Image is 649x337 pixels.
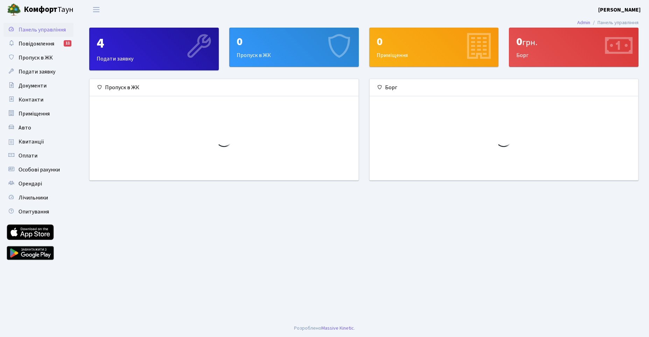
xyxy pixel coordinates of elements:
a: [PERSON_NAME] [598,6,641,14]
span: Подати заявку [19,68,55,76]
a: Лічильники [4,191,74,205]
span: Пропуск в ЖК [19,54,53,62]
span: Таун [24,4,74,16]
a: Авто [4,121,74,135]
span: Квитанції [19,138,44,146]
nav: breadcrumb [567,15,649,30]
div: Борг [509,28,638,66]
div: Приміщення [370,28,498,66]
a: Панель управління [4,23,74,37]
span: Оплати [19,152,37,160]
div: Подати заявку [90,28,218,70]
span: Контакти [19,96,43,104]
a: Admin [577,19,590,26]
a: Документи [4,79,74,93]
span: Приміщення [19,110,50,118]
a: Квитанції [4,135,74,149]
span: Опитування [19,208,49,216]
a: Подати заявку [4,65,74,79]
a: 0Пропуск в ЖК [229,28,359,67]
div: 0 [237,35,351,48]
a: Контакти [4,93,74,107]
a: Приміщення [4,107,74,121]
a: Massive Kinetic [321,324,354,332]
li: Панель управління [590,19,638,27]
div: 0 [516,35,631,48]
span: Особові рахунки [19,166,60,174]
a: Орендарі [4,177,74,191]
a: Опитування [4,205,74,219]
span: Лічильники [19,194,48,202]
span: Повідомлення [19,40,54,48]
div: Борг [370,79,638,96]
a: 4Подати заявку [89,28,219,70]
a: 0Приміщення [369,28,499,67]
div: Розроблено . [294,324,355,332]
a: Оплати [4,149,74,163]
div: Пропуск в ЖК [90,79,358,96]
span: Панель управління [19,26,66,34]
span: Документи [19,82,47,90]
div: 11 [64,40,71,47]
span: грн. [522,36,537,49]
img: logo.png [7,3,21,17]
a: Повідомлення11 [4,37,74,51]
span: Орендарі [19,180,42,188]
a: Особові рахунки [4,163,74,177]
a: Пропуск в ЖК [4,51,74,65]
span: Авто [19,124,31,132]
b: Комфорт [24,4,57,15]
div: Пропуск в ЖК [230,28,358,66]
div: 4 [97,35,211,52]
button: Переключити навігацію [88,4,105,15]
div: 0 [377,35,491,48]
